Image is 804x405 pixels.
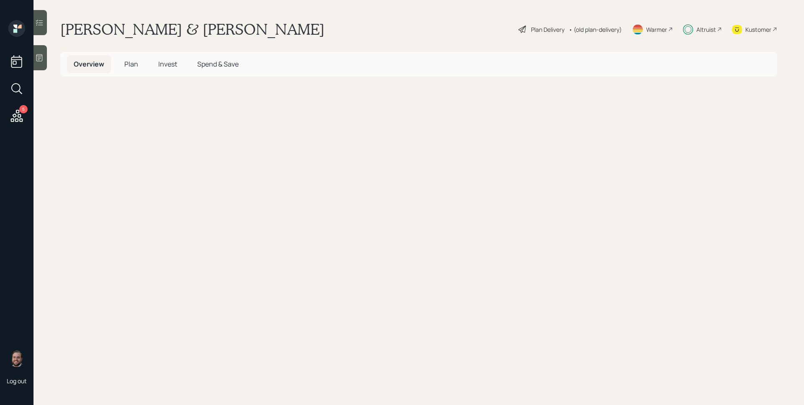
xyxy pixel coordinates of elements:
[197,59,239,69] span: Spend & Save
[696,25,716,34] div: Altruist
[158,59,177,69] span: Invest
[745,25,771,34] div: Kustomer
[7,377,27,385] div: Log out
[124,59,138,69] span: Plan
[60,20,325,38] h1: [PERSON_NAME] & [PERSON_NAME]
[19,105,28,113] div: 5
[569,25,622,34] div: • (old plan-delivery)
[8,350,25,367] img: james-distasi-headshot.png
[531,25,564,34] div: Plan Delivery
[74,59,104,69] span: Overview
[646,25,667,34] div: Warmer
